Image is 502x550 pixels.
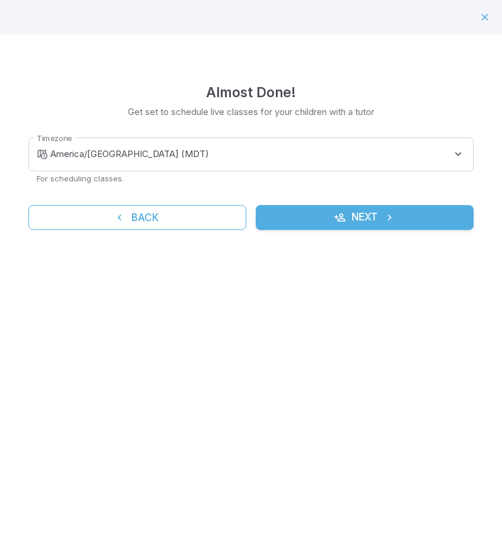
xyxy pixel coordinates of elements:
[206,82,296,103] h4: Almost Done!
[37,173,465,184] p: For scheduling classes.
[128,105,374,119] p: Get set to schedule live classes for your children with a tutor
[28,205,246,230] button: Back
[256,205,474,230] button: Next
[50,137,474,171] div: America/[GEOGRAPHIC_DATA] (MDT)
[37,133,72,144] label: Timezone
